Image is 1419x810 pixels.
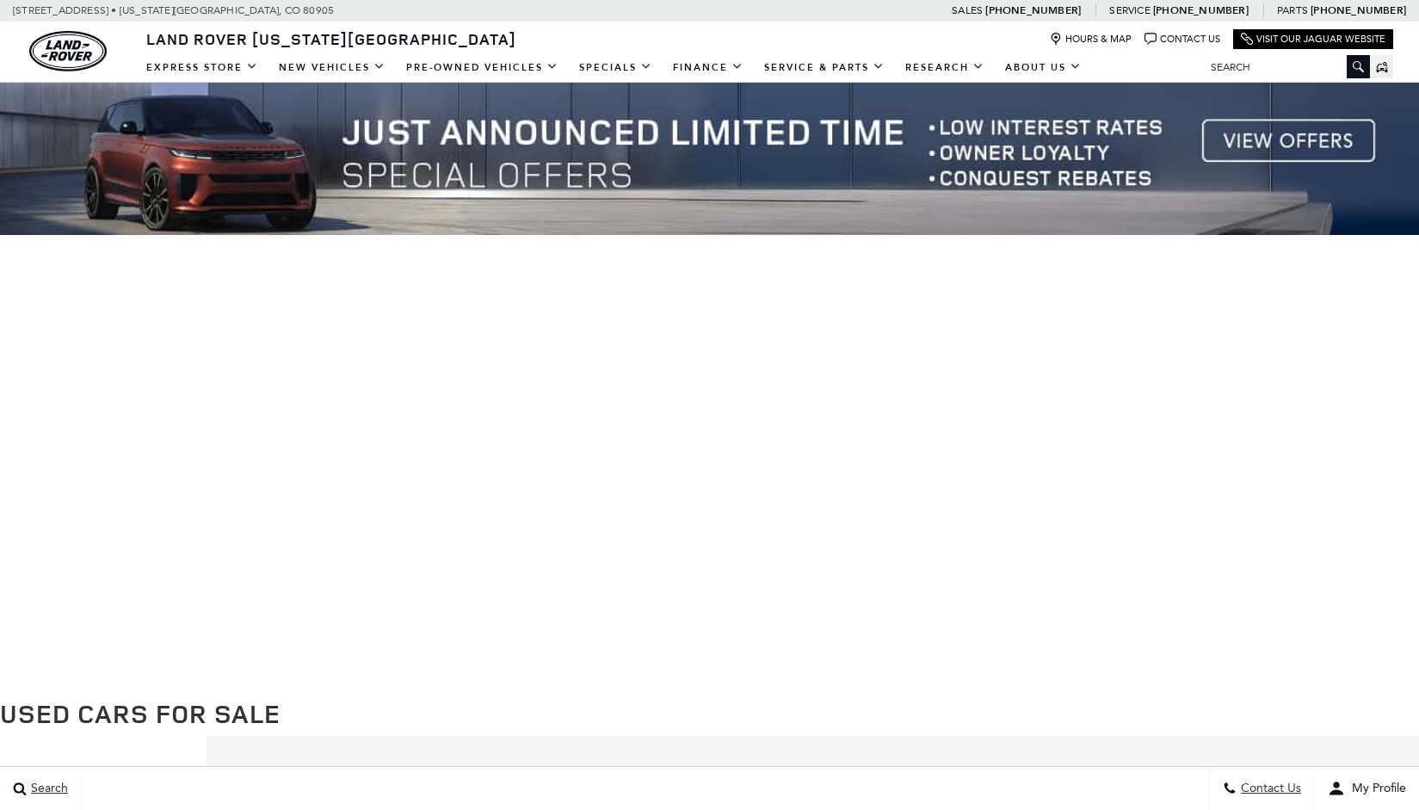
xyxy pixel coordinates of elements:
a: Research [895,53,995,83]
button: user-profile-menu [1315,767,1419,810]
a: [PHONE_NUMBER] [1311,3,1406,17]
a: [PHONE_NUMBER] [1153,3,1249,17]
nav: Main Navigation [136,53,1092,83]
a: [PHONE_NUMBER] [985,3,1081,17]
input: Search [1198,57,1370,77]
a: Land Rover [US_STATE][GEOGRAPHIC_DATA] [136,28,527,49]
a: Pre-Owned Vehicles [396,53,569,83]
img: Land Rover [29,31,107,71]
span: Contact Us [1237,782,1301,796]
span: Sales [952,4,983,16]
a: Specials [569,53,663,83]
a: Hours & Map [1050,33,1132,46]
a: [STREET_ADDRESS] • [US_STATE][GEOGRAPHIC_DATA], CO 80905 [13,4,334,16]
span: Land Rover [US_STATE][GEOGRAPHIC_DATA] [146,28,516,49]
span: Search [27,782,68,796]
a: land-rover [29,31,107,71]
a: Service & Parts [754,53,895,83]
a: About Us [995,53,1092,83]
span: Service [1109,4,1150,16]
a: Contact Us [1144,33,1220,46]
a: Finance [663,53,754,83]
a: EXPRESS STORE [136,53,268,83]
a: Visit Our Jaguar Website [1241,33,1385,46]
a: New Vehicles [268,53,396,83]
span: Parts [1277,4,1308,16]
span: My Profile [1345,782,1406,796]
